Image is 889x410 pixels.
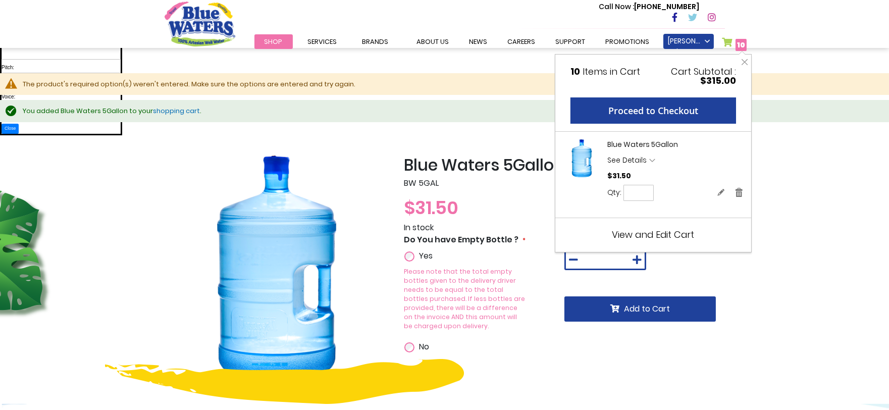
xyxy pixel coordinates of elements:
span: Call Now : [599,2,635,12]
p: [PHONE_NUMBER] [599,2,700,12]
a: Blue Waters 5Gallon [607,139,678,149]
a: Blue Waters 5Gallon [563,139,601,180]
span: Items in Cart [583,65,640,78]
a: careers [498,34,546,49]
a: News [459,34,498,49]
p: Please note that the total empty bottles given to the delivery driver needs to be equal to the to... [404,267,527,331]
div: You added Blue Waters 5Gallon to your . [23,106,879,116]
span: $31.50 [404,195,459,221]
span: $315.00 [700,74,736,87]
a: support [546,34,596,49]
a: View and Edit Cart [612,228,695,241]
button: Add to Cart [564,296,716,322]
span: Do You have Empty Bottle ? [404,234,519,245]
span: Services [308,37,337,46]
a: store logo [165,2,235,46]
span: Brands [362,37,389,46]
h2: Blue Waters 5Gallon [404,156,725,175]
button: Proceed to Checkout [570,97,736,124]
span: No [420,341,430,352]
img: yellow-design.png [105,359,464,404]
a: 10 [722,37,747,52]
span: Yes [420,250,433,262]
span: See Details [607,155,647,165]
a: Promotions [596,34,660,49]
span: Shop [265,37,283,46]
div: The product's required option(s) weren't entered. Make sure the options are entered and try again. [23,79,879,89]
span: 10 [737,40,745,50]
span: Cart Subtotal [671,65,732,78]
span: $31.50 [607,171,631,181]
a: about us [407,34,459,49]
label: Qty [607,187,621,198]
a: shopping cart [153,106,200,116]
a: [PERSON_NAME] Suite [663,34,714,49]
img: Blue Waters 5Gallon [563,139,601,177]
span: 10 [570,65,580,78]
img: Blue_Waters_5Gallon_1_20.png [165,156,389,380]
span: In stock [404,222,434,233]
p: BW 5GAL [404,177,725,189]
span: Add to Cart [624,303,670,315]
